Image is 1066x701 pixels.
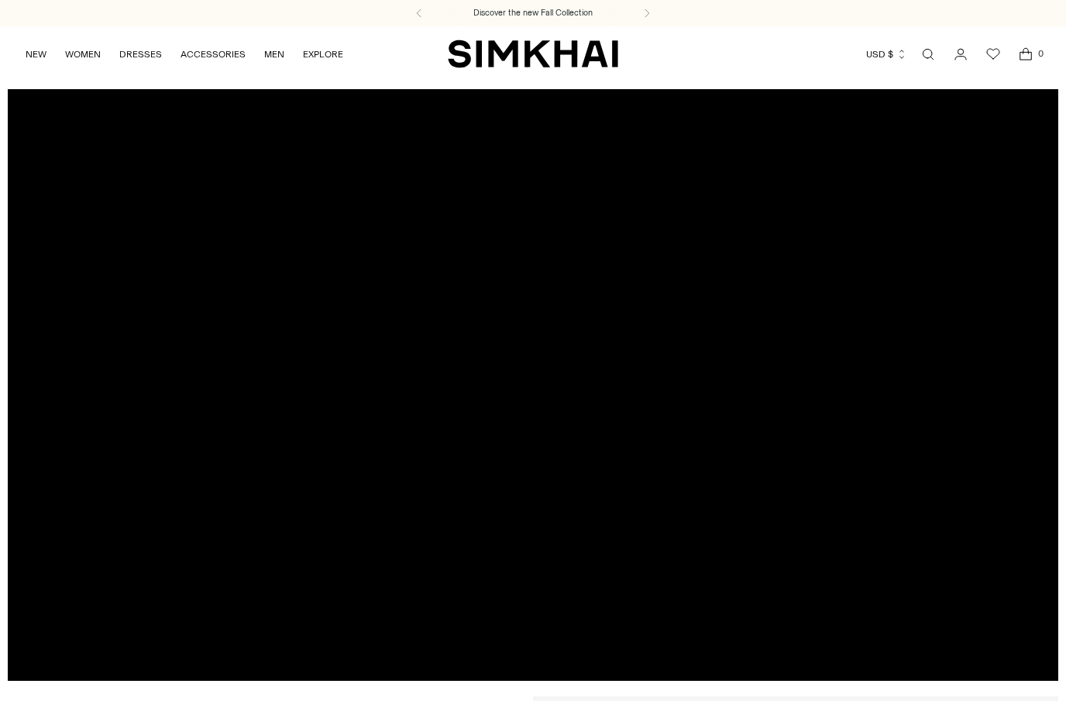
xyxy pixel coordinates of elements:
a: Open cart modal [1010,39,1041,70]
button: USD $ [866,37,907,71]
a: WOMEN [65,37,101,71]
a: SIMKHAI [448,39,618,69]
a: ACCESSORIES [181,37,246,71]
a: Open search modal [913,39,944,70]
a: Go to the account page [945,39,976,70]
a: EXPLORE [303,37,343,71]
span: 0 [1033,47,1047,60]
a: NEW [26,37,46,71]
a: MEN [264,37,284,71]
a: Discover the new Fall Collection [473,7,593,19]
a: DRESSES [119,37,162,71]
a: Wishlist [978,39,1009,70]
